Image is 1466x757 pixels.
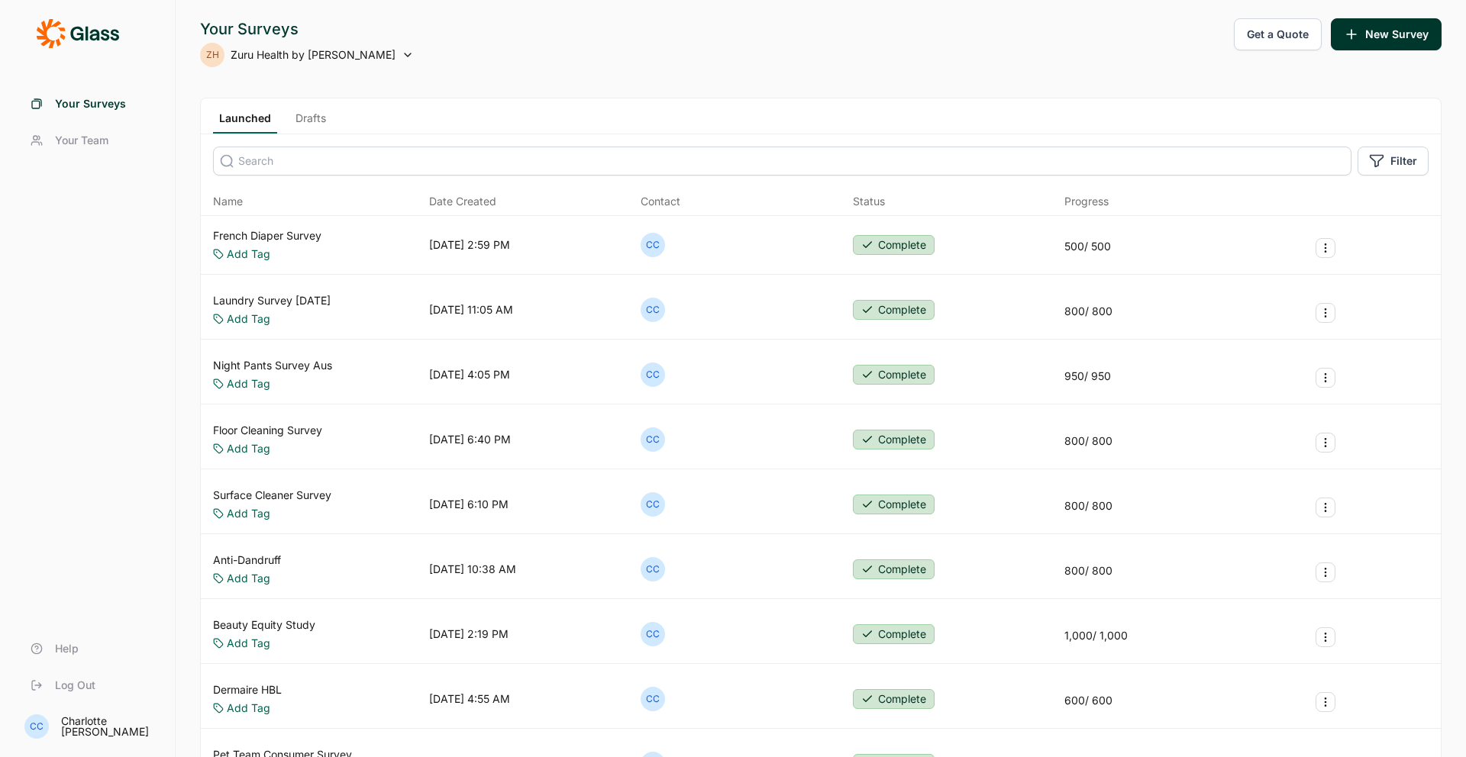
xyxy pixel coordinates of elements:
[227,701,270,716] a: Add Tag
[213,552,281,568] a: Anti-Dandruff
[853,365,935,385] button: Complete
[1316,498,1335,517] button: Survey Actions
[429,302,513,317] div: [DATE] 11:05 AM
[1331,18,1442,50] button: New Survey
[55,678,95,693] span: Log Out
[1316,303,1335,323] button: Survey Actions
[1064,239,1111,254] div: 500 / 500
[853,494,935,514] button: Complete
[1316,238,1335,258] button: Survey Actions
[1064,433,1112,449] div: 800 / 800
[213,111,277,134] a: Launched
[1064,563,1112,578] div: 800 / 800
[213,293,331,308] a: Laundry Survey [DATE]
[853,624,935,644] button: Complete
[213,228,321,243] a: French Diaper Survey
[213,617,315,633] a: Beauty Equity Study
[1358,147,1429,176] button: Filter
[429,562,516,577] div: [DATE] 10:38 AM
[641,233,665,257] div: CC
[1316,562,1335,582] button: Survey Actions
[853,559,935,579] button: Complete
[429,237,510,253] div: [DATE] 2:59 PM
[213,682,282,697] a: Dermaire HBL
[853,300,935,320] button: Complete
[1316,627,1335,647] button: Survey Actions
[853,689,935,709] button: Complete
[1316,368,1335,388] button: Survey Actions
[641,687,665,711] div: CC
[641,557,665,581] div: CC
[213,358,332,373] a: Night Pants Survey Aus
[429,497,509,512] div: [DATE] 6:10 PM
[1316,692,1335,712] button: Survey Actions
[641,362,665,387] div: CC
[227,246,270,262] a: Add Tag
[1064,304,1112,319] div: 800 / 800
[429,367,510,382] div: [DATE] 4:05 PM
[641,194,680,209] div: Contact
[641,427,665,452] div: CC
[853,235,935,255] button: Complete
[227,376,270,391] a: Add Tag
[200,18,414,40] div: Your Surveys
[1064,194,1109,209] div: Progress
[1064,628,1128,643] div: 1,000 / 1,000
[213,423,322,438] a: Floor Cleaning Survey
[429,432,511,447] div: [DATE] 6:40 PM
[61,716,157,737] div: Charlotte [PERSON_NAME]
[231,47,396,63] span: Zuru Health by [PERSON_NAME]
[289,111,332,134] a: Drafts
[1064,369,1111,384] div: 950 / 950
[55,641,79,656] span: Help
[24,714,49,739] div: CC
[213,488,331,503] a: Surface Cleaner Survey
[429,691,510,707] div: [DATE] 4:55 AM
[227,571,270,586] a: Add Tag
[213,194,243,209] span: Name
[1064,693,1112,708] div: 600 / 600
[429,194,496,209] span: Date Created
[227,636,270,651] a: Add Tag
[1316,433,1335,453] button: Survey Actions
[641,298,665,322] div: CC
[55,96,126,111] span: Your Surveys
[1064,498,1112,514] div: 800 / 800
[1234,18,1322,50] button: Get a Quote
[641,622,665,646] div: CC
[429,627,509,642] div: [DATE] 2:19 PM
[213,147,1351,176] input: Search
[227,441,270,456] a: Add Tag
[853,194,885,209] div: Status
[227,506,270,521] a: Add Tag
[227,311,270,327] a: Add Tag
[200,43,224,67] div: ZH
[55,133,108,148] span: Your Team
[853,430,935,449] button: Complete
[641,492,665,517] div: CC
[1390,153,1417,169] span: Filter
